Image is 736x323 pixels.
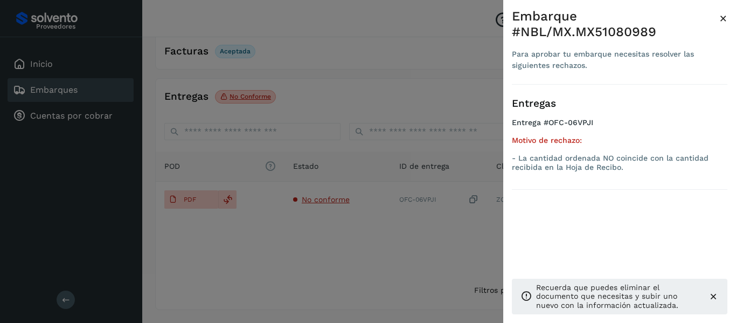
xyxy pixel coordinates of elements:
h3: Entregas [512,98,727,110]
button: Close [719,9,727,28]
div: Embarque #NBL/MX.MX51080989 [512,9,719,40]
h5: Motivo de rechazo: [512,136,727,145]
h4: Entrega #OFC-06VPJI [512,118,727,136]
p: Recuerda que puedes eliminar el documento que necesitas y subir uno nuevo con la información actu... [536,283,699,310]
p: - La cantidad ordenada NO coincide con la cantidad recibida en la Hoja de Recibo. [512,154,727,172]
div: Para aprobar tu embarque necesitas resolver las siguientes rechazos. [512,49,719,71]
span: × [719,11,727,26]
